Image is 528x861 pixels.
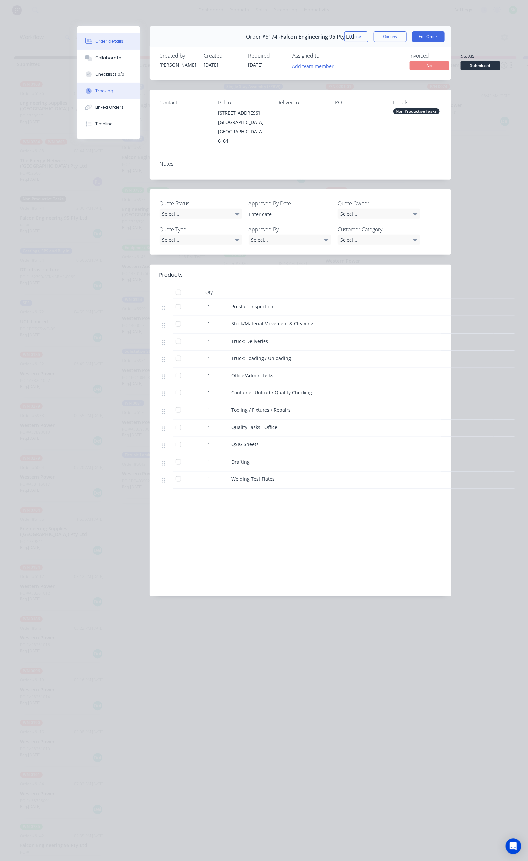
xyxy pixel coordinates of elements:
label: Quote Type [160,225,242,233]
button: Close [344,31,368,42]
button: Add team member [293,61,338,70]
button: Collaborate [77,50,140,66]
div: [STREET_ADDRESS] [218,108,266,118]
div: Required [248,53,285,59]
span: 1 [208,441,211,448]
span: Truck: Deliveries [232,338,268,344]
div: Invoiced [410,53,453,59]
div: [STREET_ADDRESS][GEOGRAPHIC_DATA], [GEOGRAPHIC_DATA], 6164 [218,108,266,145]
span: Tooling / Fixtures / Repairs [232,407,291,413]
span: [DATE] [204,62,219,68]
span: 1 [208,424,211,430]
div: [GEOGRAPHIC_DATA], [GEOGRAPHIC_DATA], 6164 [218,118,266,145]
div: Contact [160,100,208,106]
span: Order #6174 - [246,34,281,40]
button: Checklists 0/0 [77,66,140,83]
span: Submitted [461,61,500,70]
div: Deliver to [276,100,324,106]
span: 1 [208,389,211,396]
span: 1 [208,320,211,327]
label: Customer Category [338,225,420,233]
button: Tracking [77,83,140,99]
button: Options [374,31,407,42]
span: Prestart Inspection [232,303,274,309]
div: Collaborate [95,55,121,61]
div: Assigned to [293,53,359,59]
span: QSIG Sheets [232,441,259,447]
div: Created [204,53,240,59]
div: Qty [189,286,229,299]
div: Created by [160,53,196,59]
button: Add team member [289,61,337,70]
button: Submitted [461,61,500,71]
div: Select... [338,235,420,245]
label: Approved By [249,225,331,233]
span: 1 [208,355,211,362]
div: Labels [393,100,441,106]
span: 1 [208,458,211,465]
span: 1 [208,372,211,379]
label: Quote Status [160,199,242,207]
div: Status [461,53,504,59]
div: Non Productive Tasks [393,108,440,114]
div: Notes [160,161,441,167]
div: Select... [160,209,242,219]
span: [DATE] [248,62,263,68]
span: 1 [208,475,211,482]
div: Checklists 0/0 [95,71,124,77]
span: Container Unload / Quality Checking [232,389,312,396]
span: No [410,61,449,70]
button: Order details [77,33,140,50]
span: Office/Admin Tasks [232,372,274,379]
span: Welding Test Plates [232,476,275,482]
button: Edit Order [412,31,445,42]
div: Select... [338,209,420,219]
div: Tracking [95,88,113,94]
button: Timeline [77,116,140,132]
span: Drafting [232,459,250,465]
input: Enter date [244,209,326,219]
label: Quote Owner [338,199,420,207]
div: Select... [249,235,331,245]
div: Order details [95,38,123,44]
div: Timeline [95,121,113,127]
div: Products [160,271,183,279]
div: [PERSON_NAME] [160,61,196,68]
div: PO [335,100,383,106]
label: Approved By Date [249,199,331,207]
div: Select... [160,235,242,245]
div: Linked Orders [95,104,124,110]
button: Linked Orders [77,99,140,116]
span: Falcon Engineering 95 Pty Ltd [281,34,355,40]
span: 1 [208,303,211,310]
span: Truck: Loading / Unloading [232,355,291,361]
span: Stock/Material Movement & Cleaning [232,320,314,327]
span: 1 [208,338,211,345]
span: 1 [208,406,211,413]
span: Quality Tasks - Office [232,424,278,430]
div: Bill to [218,100,266,106]
div: Open Intercom Messenger [506,839,521,854]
